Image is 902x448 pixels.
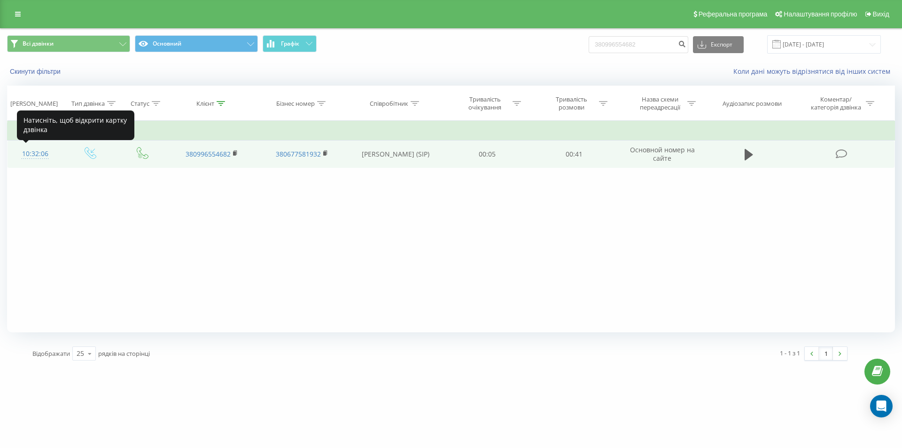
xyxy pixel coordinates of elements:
[444,141,530,168] td: 00:05
[32,349,70,358] span: Відображати
[460,95,510,111] div: Тривалість очікування
[617,141,708,168] td: Основной номер на сайте
[17,110,134,140] div: Натисніть, щоб відкрити картку дзвінка
[873,10,889,18] span: Вихід
[186,149,231,158] a: 380996554682
[530,141,617,168] td: 00:41
[546,95,597,111] div: Тривалість розмови
[276,149,321,158] a: 380677581932
[733,67,895,76] a: Коли дані можуть відрізнятися вiд інших систем
[809,95,863,111] div: Коментар/категорія дзвінка
[17,145,54,163] div: 10:32:06
[7,67,65,76] button: Скинути фільтри
[589,36,688,53] input: Пошук за номером
[71,100,105,108] div: Тип дзвінка
[98,349,150,358] span: рядків на сторінці
[784,10,857,18] span: Налаштування профілю
[196,100,214,108] div: Клієнт
[870,395,893,417] div: Open Intercom Messenger
[281,40,299,47] span: Графік
[8,122,895,141] td: Сьогодні
[23,40,54,47] span: Всі дзвінки
[370,100,408,108] div: Співробітник
[780,348,800,358] div: 1 - 1 з 1
[135,35,258,52] button: Основний
[347,141,444,168] td: [PERSON_NAME] (SIP)
[723,100,782,108] div: Аудіозапис розмови
[10,100,58,108] div: [PERSON_NAME]
[263,35,317,52] button: Графік
[693,36,744,53] button: Експорт
[276,100,315,108] div: Бізнес номер
[699,10,768,18] span: Реферальна програма
[131,100,149,108] div: Статус
[77,349,84,358] div: 25
[819,347,833,360] a: 1
[7,35,130,52] button: Всі дзвінки
[635,95,685,111] div: Назва схеми переадресації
